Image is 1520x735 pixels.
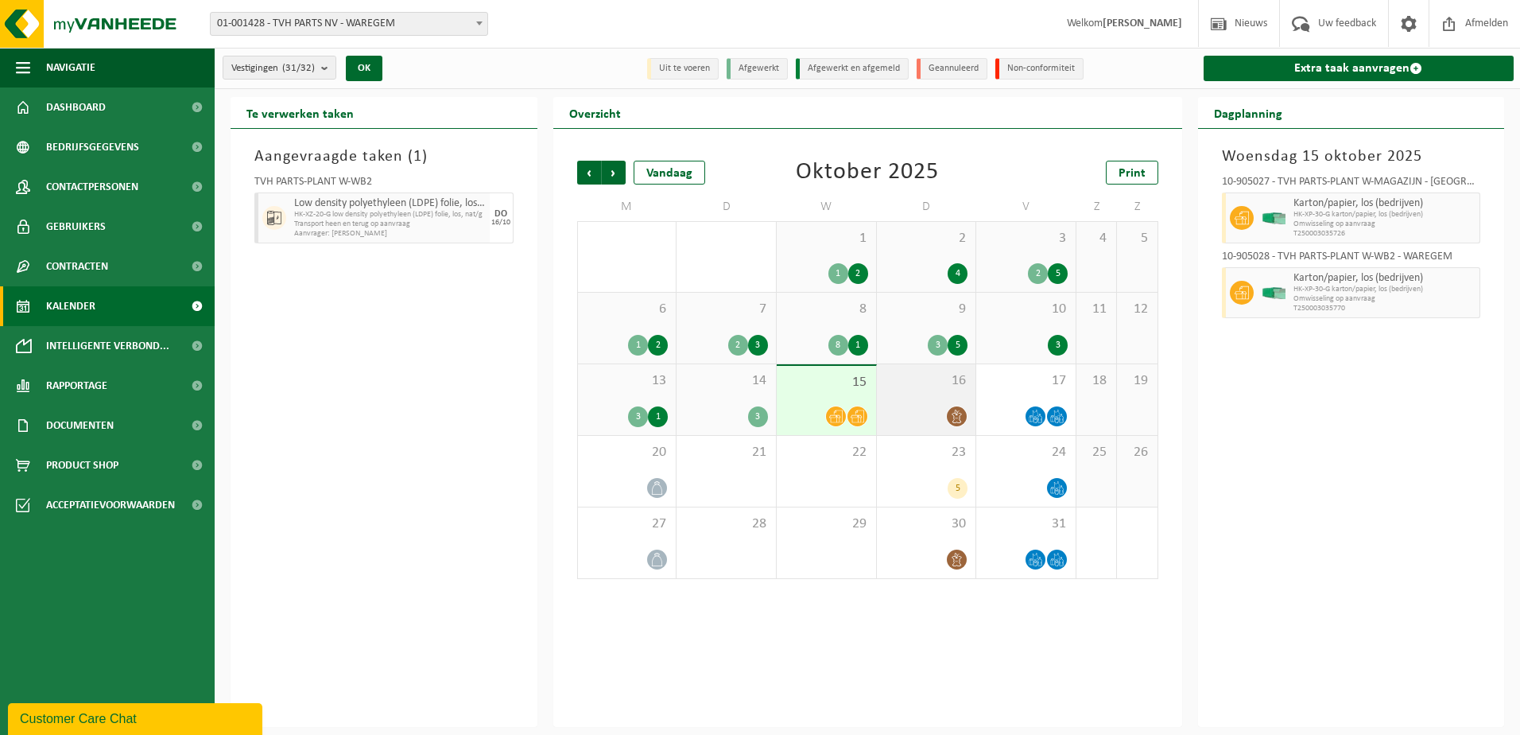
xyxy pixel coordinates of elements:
div: 2 [1028,263,1048,284]
div: 3 [748,406,768,427]
div: 1 [648,406,668,427]
td: V [976,192,1076,221]
span: 01-001428 - TVH PARTS NV - WAREGEM [211,13,487,35]
div: 16/10 [491,219,510,227]
count: (31/32) [282,63,315,73]
td: D [877,192,977,221]
div: 1 [828,263,848,284]
span: T250003035770 [1293,304,1476,313]
span: 28 [684,515,768,533]
span: 10 [984,301,1068,318]
div: 5 [948,478,967,499]
a: Print [1106,161,1158,185]
span: 17 [984,372,1068,390]
span: 11 [1084,301,1108,318]
span: Acceptatievoorwaarden [46,485,175,525]
div: 1 [848,335,868,356]
div: 2 [848,263,868,284]
span: 19 [1125,372,1149,390]
span: T250003035726 [1293,229,1476,239]
strong: [PERSON_NAME] [1103,17,1182,29]
span: 26 [1125,444,1149,461]
div: TVH PARTS-PLANT W-WB2 [254,177,514,192]
iframe: chat widget [8,700,266,735]
div: 5 [948,335,967,356]
span: 14 [684,372,768,390]
div: 3 [748,335,768,356]
td: D [677,192,777,221]
span: Vorige [577,161,601,185]
td: W [777,192,877,221]
span: 5 [1125,230,1149,247]
div: 4 [948,263,967,284]
button: Vestigingen(31/32) [223,56,336,80]
div: 1 [628,335,648,356]
h2: Te verwerken taken [231,97,370,128]
span: 4 [1084,230,1108,247]
span: 2 [885,230,968,247]
span: Volgende [602,161,626,185]
span: Print [1119,167,1146,180]
span: Low density polyethyleen (LDPE) folie, los, naturel/gekleurd (80/20) [294,197,486,210]
span: 23 [885,444,968,461]
span: 01-001428 - TVH PARTS NV - WAREGEM [210,12,488,36]
span: 16 [885,372,968,390]
span: Bedrijfsgegevens [46,127,139,167]
div: 3 [928,335,948,356]
img: HK-XP-30-GN-00 [1262,287,1285,299]
span: Transport heen en terug op aanvraag [294,220,486,229]
span: Contracten [46,247,108,286]
span: Navigatie [46,48,95,87]
td: Z [1117,192,1157,221]
div: Oktober 2025 [796,161,939,185]
span: 8 [785,301,868,318]
span: Product Shop [46,445,118,485]
div: DO [494,209,507,219]
span: 9 [885,301,968,318]
li: Non-conformiteit [995,58,1084,80]
span: Contactpersonen [46,167,138,207]
button: OK [346,56,382,81]
span: 3 [984,230,1068,247]
li: Geannuleerd [917,58,987,80]
h3: Aangevraagde taken ( ) [254,145,514,169]
span: Karton/papier, los (bedrijven) [1293,197,1476,210]
span: Documenten [46,406,114,445]
div: 10-905028 - TVH PARTS-PLANT W-WB2 - WAREGEM [1222,251,1481,267]
span: 25 [1084,444,1108,461]
span: HK-XP-30-G karton/papier, los (bedrijven) [1293,285,1476,294]
span: 20 [586,444,669,461]
span: 1 [785,230,868,247]
h2: Dagplanning [1198,97,1298,128]
span: Kalender [46,286,95,326]
li: Afgewerkt en afgemeld [796,58,909,80]
span: Omwisseling op aanvraag [1293,294,1476,304]
li: Uit te voeren [647,58,719,80]
span: HK-XP-30-G karton/papier, los (bedrijven) [1293,210,1476,220]
a: Extra taak aanvragen [1204,56,1514,81]
span: 6 [586,301,669,318]
li: Afgewerkt [727,58,788,80]
span: Karton/papier, los (bedrijven) [1293,272,1476,285]
span: Omwisseling op aanvraag [1293,220,1476,229]
span: HK-XZ-20-G low density polyethyleen (LDPE) folie, los, nat/g [294,210,486,220]
div: 2 [728,335,748,356]
span: 29 [785,515,868,533]
div: 2 [648,335,668,356]
span: 18 [1084,372,1108,390]
span: Dashboard [46,87,106,127]
div: 5 [1048,263,1068,284]
div: 8 [828,335,848,356]
div: 3 [1048,335,1068,356]
span: 13 [586,372,669,390]
span: Vestigingen [231,56,315,80]
span: 21 [684,444,768,461]
span: 7 [684,301,768,318]
img: HK-XP-30-GN-00 [1262,212,1285,224]
div: Vandaag [634,161,705,185]
span: 27 [586,515,669,533]
span: 30 [885,515,968,533]
td: Z [1076,192,1117,221]
span: Gebruikers [46,207,106,247]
